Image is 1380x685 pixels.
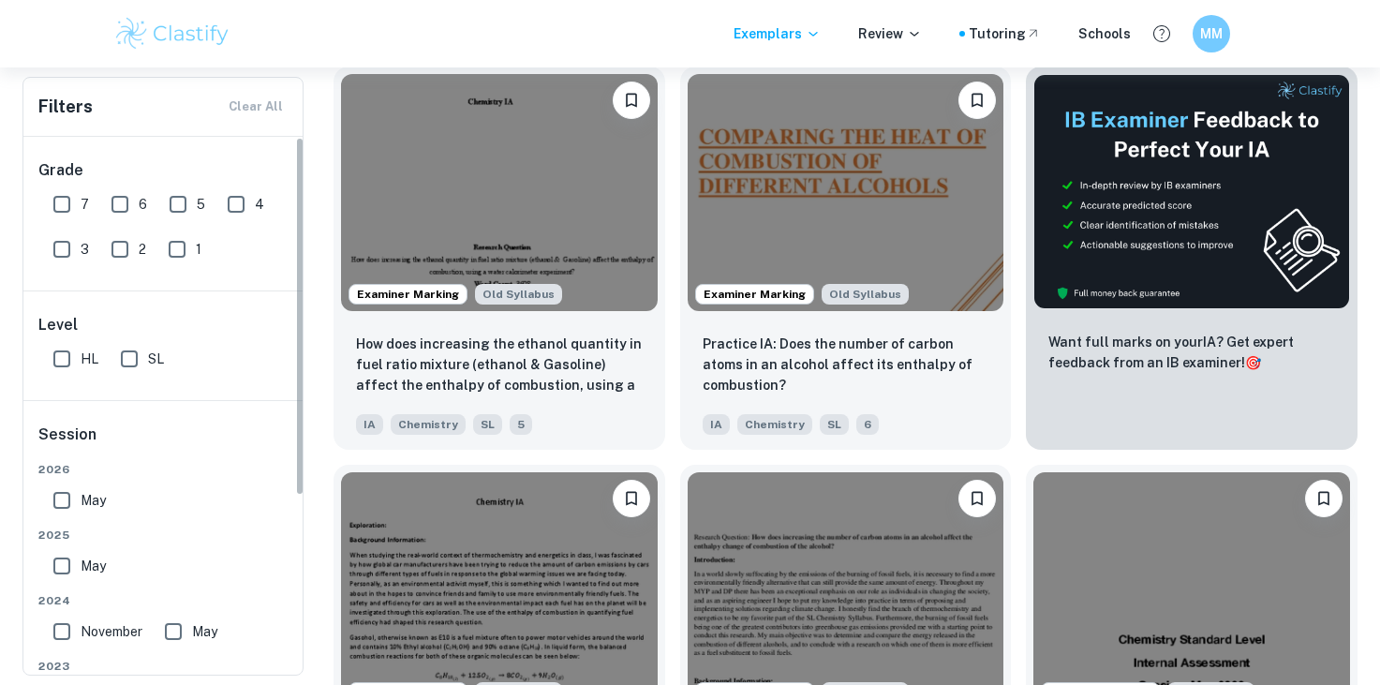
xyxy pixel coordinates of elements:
button: Bookmark [958,480,996,517]
span: 2026 [38,461,289,478]
span: 7 [81,194,89,215]
span: May [81,556,106,576]
span: Old Syllabus [822,284,909,305]
button: Bookmark [958,82,996,119]
span: 2025 [38,527,289,544]
span: IA [703,414,730,435]
div: Starting from the May 2025 session, the Chemistry IA requirements have changed. It's OK to refer ... [822,284,909,305]
span: 5 [197,194,205,215]
span: 4 [255,194,264,215]
button: Bookmark [1305,480,1343,517]
p: Exemplars [734,23,821,44]
span: November [81,621,142,642]
span: May [81,490,106,511]
a: Examiner MarkingStarting from the May 2025 session, the Chemistry IA requirements have changed. I... [680,67,1012,450]
span: 5 [510,414,532,435]
span: 6 [856,414,879,435]
div: Starting from the May 2025 session, the Chemistry IA requirements have changed. It's OK to refer ... [475,284,562,305]
span: Examiner Marking [696,286,813,303]
button: Help and Feedback [1146,18,1178,50]
img: Chemistry IA example thumbnail: How does increasing the ethanol quantity [341,74,658,311]
h6: Session [38,424,289,461]
p: Want full marks on your IA ? Get expert feedback from an IB examiner! [1048,332,1335,373]
a: ThumbnailWant full marks on yourIA? Get expert feedback from an IB examiner! [1026,67,1358,450]
a: Schools [1078,23,1131,44]
span: May [192,621,217,642]
span: 2024 [38,592,289,609]
span: SL [148,349,164,369]
a: Tutoring [969,23,1041,44]
img: Clastify logo [113,15,232,52]
span: SL [820,414,849,435]
span: SL [473,414,502,435]
p: How does increasing the ethanol quantity in fuel ratio mixture (ethanol & Gasoline) affect the en... [356,334,643,397]
h6: Level [38,314,289,336]
span: 3 [81,239,89,260]
h6: Filters [38,94,93,120]
span: Old Syllabus [475,284,562,305]
h6: MM [1200,23,1222,44]
img: Chemistry IA example thumbnail: Practice IA: Does the number of carbon a [688,74,1004,311]
span: 6 [139,194,147,215]
button: MM [1193,15,1230,52]
button: Bookmark [613,480,650,517]
img: Thumbnail [1033,74,1350,309]
h6: Grade [38,159,289,182]
span: 🎯 [1245,355,1261,370]
p: Review [858,23,922,44]
span: IA [356,414,383,435]
span: Chemistry [737,414,812,435]
span: Chemistry [391,414,466,435]
span: 2 [139,239,146,260]
button: Bookmark [613,82,650,119]
span: HL [81,349,98,369]
span: Examiner Marking [349,286,467,303]
p: Practice IA: Does the number of carbon atoms in an alcohol affect its enthalpy of combustion? [703,334,989,395]
span: 1 [196,239,201,260]
span: 2023 [38,658,289,675]
a: Examiner MarkingStarting from the May 2025 session, the Chemistry IA requirements have changed. I... [334,67,665,450]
